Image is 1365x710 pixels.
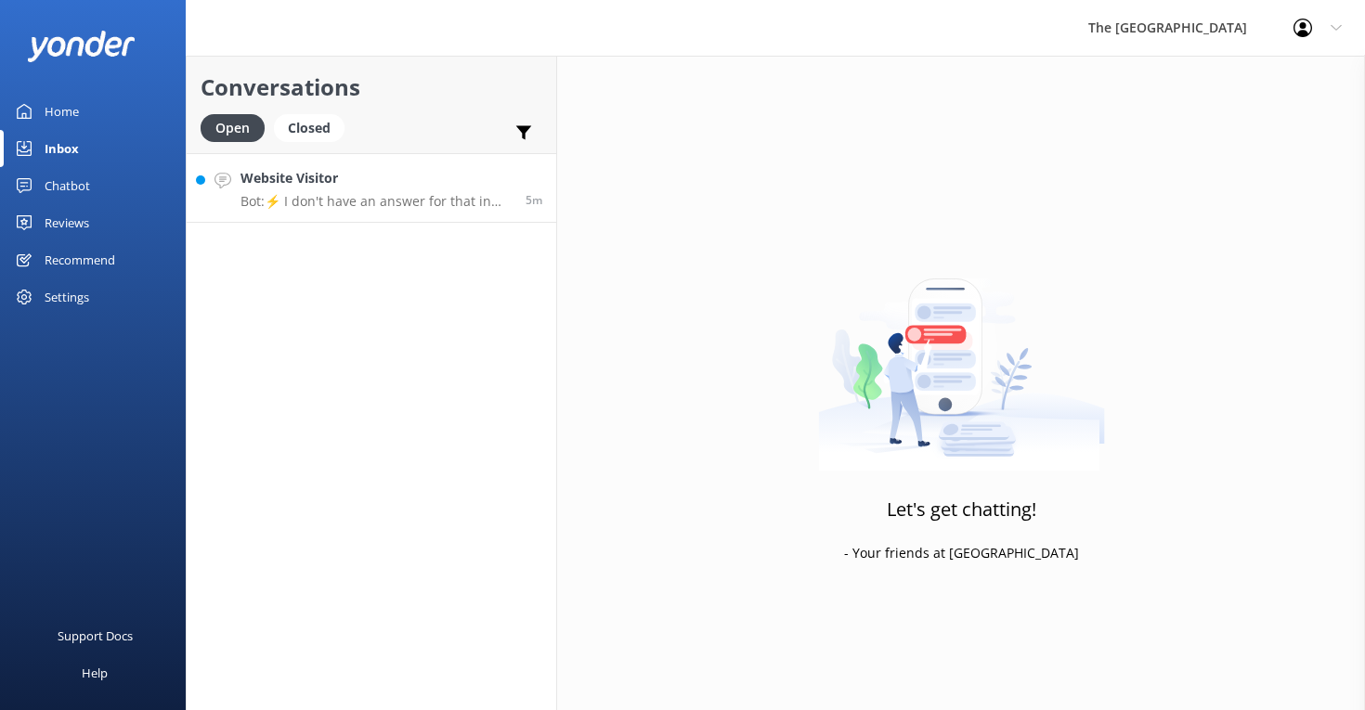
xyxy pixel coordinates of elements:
span: 03:47am 19-Aug-2025 (UTC -10:00) Pacific/Honolulu [526,192,542,208]
div: Recommend [45,241,115,278]
p: - Your friends at [GEOGRAPHIC_DATA] [844,543,1079,563]
h2: Conversations [201,70,542,105]
img: artwork of a man stealing a conversation from at giant smartphone [818,239,1105,471]
div: Closed [274,114,344,142]
div: Chatbot [45,167,90,204]
div: Inbox [45,130,79,167]
p: Bot: ⚡ I don't have an answer for that in my knowledge base. Please try and rephrase your questio... [240,193,512,210]
a: Open [201,117,274,137]
div: Reviews [45,204,89,241]
h4: Website Visitor [240,168,512,188]
div: Help [82,654,108,691]
div: Home [45,93,79,130]
a: Website VisitorBot:⚡ I don't have an answer for that in my knowledge base. Please try and rephras... [187,153,556,223]
div: Open [201,114,265,142]
img: yonder-white-logo.png [28,31,135,61]
div: Support Docs [58,617,133,654]
div: Settings [45,278,89,316]
a: Closed [274,117,354,137]
h3: Let's get chatting! [887,495,1036,524]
